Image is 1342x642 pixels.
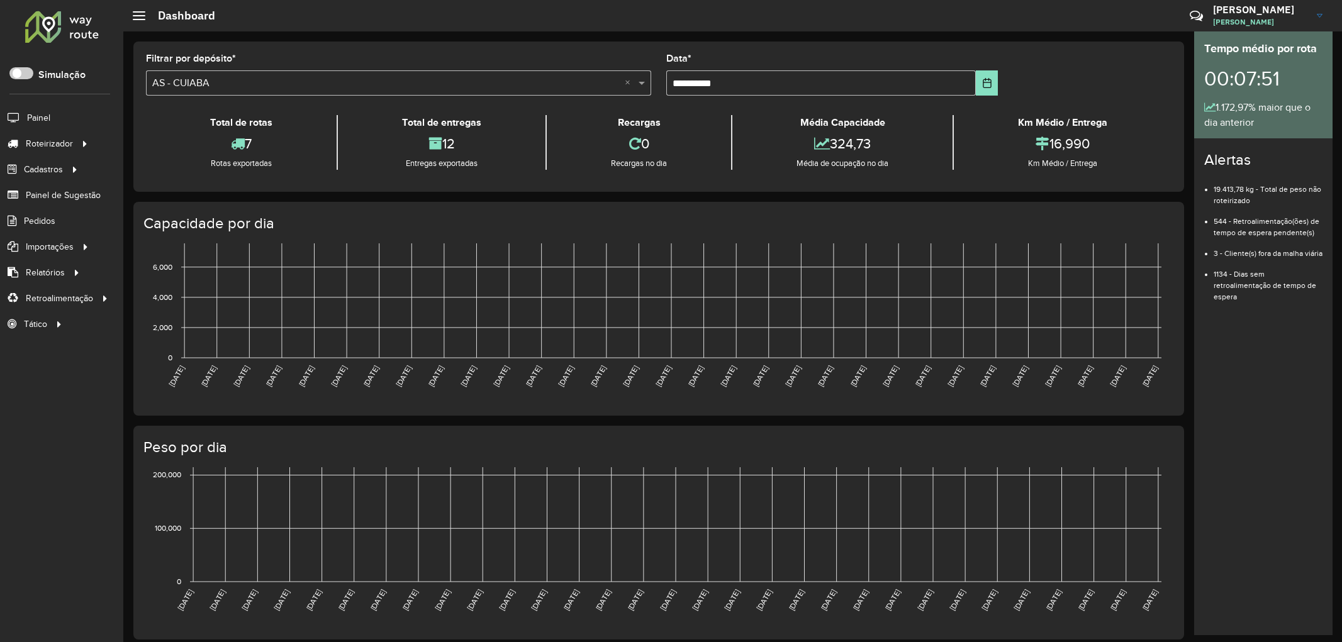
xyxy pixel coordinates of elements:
text: [DATE] [1012,588,1031,612]
label: Simulação [38,67,86,82]
text: [DATE] [654,364,672,388]
div: 324,73 [735,130,949,157]
div: Recargas no dia [550,157,728,170]
div: Km Médio / Entrega [957,157,1168,170]
text: [DATE] [362,364,380,388]
li: 544 - Retroalimentação(ões) de tempo de espera pendente(s) [1214,206,1322,238]
div: Tempo médio por rota [1204,40,1322,57]
text: [DATE] [1109,588,1127,612]
span: Clear all [625,75,635,91]
text: [DATE] [557,364,575,388]
text: [DATE] [176,588,194,612]
text: [DATE] [433,588,452,612]
text: [DATE] [459,364,478,388]
text: [DATE] [914,364,932,388]
span: Cadastros [24,163,63,176]
h2: Dashboard [145,9,215,23]
text: [DATE] [658,588,676,612]
text: 0 [168,353,172,362]
text: [DATE] [915,588,934,612]
text: [DATE] [622,364,640,388]
text: [DATE] [394,364,413,388]
text: [DATE] [723,588,741,612]
h4: Capacidade por dia [143,214,1171,233]
div: Entregas exportadas [341,157,542,170]
span: [PERSON_NAME] [1213,16,1307,28]
text: [DATE] [978,364,997,388]
text: [DATE] [751,364,769,388]
text: [DATE] [167,364,186,388]
text: [DATE] [980,588,998,612]
span: Roteirizador [26,137,73,150]
span: Retroalimentação [26,292,93,305]
text: [DATE] [948,588,966,612]
span: Pedidos [24,214,55,228]
text: [DATE] [1011,364,1029,388]
div: Média Capacidade [735,115,949,130]
text: [DATE] [305,588,323,612]
text: [DATE] [1141,364,1159,388]
text: 2,000 [153,323,172,331]
text: 200,000 [153,471,181,479]
text: [DATE] [1109,364,1127,388]
text: [DATE] [686,364,705,388]
text: [DATE] [816,364,834,388]
text: [DATE] [784,364,802,388]
text: [DATE] [264,364,282,388]
text: [DATE] [946,364,965,388]
text: [DATE] [755,588,773,612]
text: [DATE] [589,364,607,388]
div: Km Médio / Entrega [957,115,1168,130]
div: Total de rotas [149,115,333,130]
div: 0 [550,130,728,157]
label: Filtrar por depósito [146,51,236,66]
span: Painel [27,111,50,125]
li: 1134 - Dias sem retroalimentação de tempo de espera [1214,259,1322,302]
text: 6,000 [153,263,172,271]
span: Relatórios [26,266,65,279]
button: Choose Date [976,70,998,96]
h4: Peso por dia [143,438,1171,457]
text: [DATE] [787,588,805,612]
text: [DATE] [240,588,259,612]
div: Recargas [550,115,728,130]
text: [DATE] [492,364,510,388]
text: [DATE] [330,364,348,388]
text: [DATE] [297,364,315,388]
text: 4,000 [153,293,172,301]
div: 00:07:51 [1204,57,1322,100]
text: [DATE] [369,588,387,612]
text: [DATE] [466,588,484,612]
div: 1.172,97% maior que o dia anterior [1204,100,1322,130]
h4: Alertas [1204,151,1322,169]
span: Painel de Sugestão [26,189,101,202]
text: [DATE] [524,364,542,388]
text: [DATE] [881,364,900,388]
text: [DATE] [849,364,867,388]
div: Total de entregas [341,115,542,130]
text: 100,000 [155,524,181,532]
text: 0 [177,577,181,585]
text: [DATE] [1076,588,1095,612]
div: 16,990 [957,130,1168,157]
text: [DATE] [1044,364,1062,388]
li: 19.413,78 kg - Total de peso não roteirizado [1214,174,1322,206]
text: [DATE] [427,364,445,388]
div: 7 [149,130,333,157]
text: [DATE] [1141,588,1159,612]
label: Data [666,51,691,66]
text: [DATE] [851,588,870,612]
h3: [PERSON_NAME] [1213,4,1307,16]
div: 12 [341,130,542,157]
text: [DATE] [1044,588,1063,612]
text: [DATE] [498,588,516,612]
text: [DATE] [626,588,644,612]
text: [DATE] [1076,364,1094,388]
text: [DATE] [272,588,291,612]
text: [DATE] [208,588,226,612]
a: Contato Rápido [1183,3,1210,30]
text: [DATE] [401,588,419,612]
text: [DATE] [594,588,612,612]
text: [DATE] [199,364,218,388]
span: Tático [24,318,47,331]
